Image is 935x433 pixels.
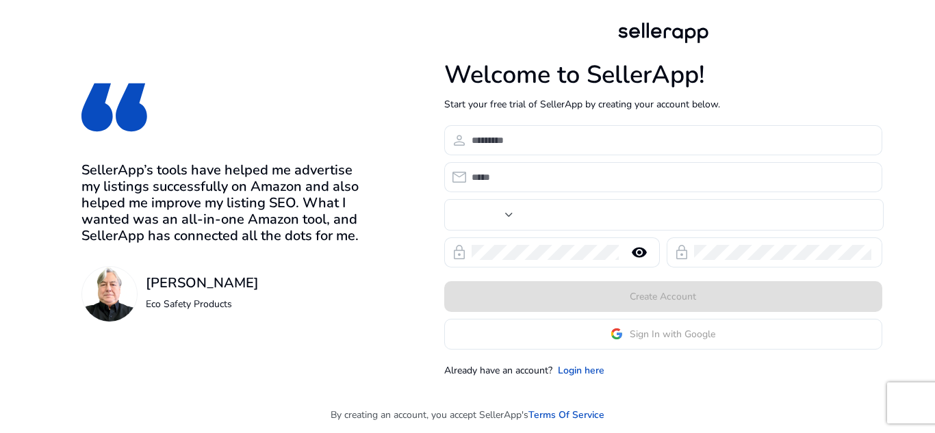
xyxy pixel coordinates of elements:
p: Start your free trial of SellerApp by creating your account below. [444,97,882,111]
a: Login here [558,363,604,378]
a: Terms Of Service [528,408,604,422]
span: lock [451,244,467,261]
span: person [451,132,467,148]
mat-icon: remove_red_eye [623,244,656,261]
p: Already have an account? [444,363,552,378]
span: lock [674,244,690,261]
span: email [451,169,467,185]
p: Eco Safety Products [146,297,259,311]
h3: [PERSON_NAME] [146,275,259,291]
h1: Welcome to SellerApp! [444,60,882,90]
h3: SellerApp’s tools have helped me advertise my listings successfully on Amazon and also helped me ... [81,162,374,244]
